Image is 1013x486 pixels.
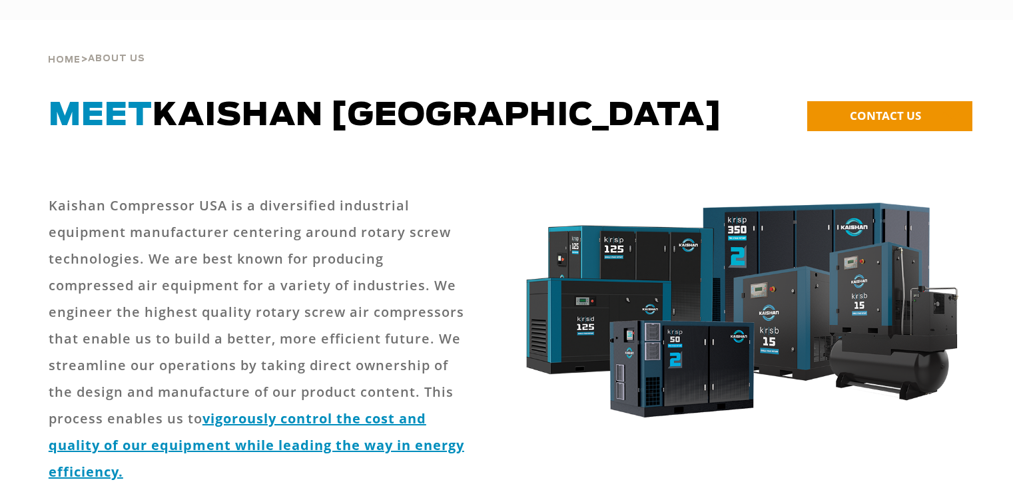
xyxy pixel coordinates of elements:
[49,100,723,132] span: Kaishan [GEOGRAPHIC_DATA]
[49,100,153,132] span: Meet
[49,192,472,485] p: Kaishan Compressor USA is a diversified industrial equipment manufacturer centering around rotary...
[48,53,81,65] a: Home
[49,409,464,481] a: vigorously control the cost and quality of our equipment while leading the way in energy efficiency.
[850,108,921,123] span: CONTACT US
[88,55,145,63] span: About Us
[48,20,145,71] div: >
[515,192,965,436] img: krsb
[48,56,81,65] span: Home
[807,101,972,131] a: CONTACT US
